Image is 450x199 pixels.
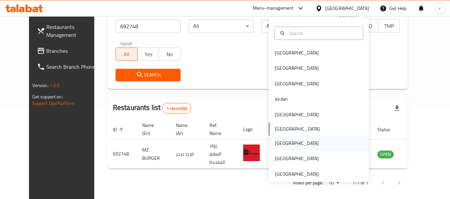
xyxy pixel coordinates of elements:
span: 1.0.0 [50,81,60,90]
span: TMP [381,21,397,31]
p: 1-1 of 1 [352,179,368,187]
div: Export file [389,100,405,116]
span: 1 record(s) [163,105,191,112]
input: Search [286,30,359,37]
th: Branches [268,119,291,140]
span: OPEN [377,150,394,158]
span: Name (En) [142,121,163,137]
button: All [116,48,138,61]
span: Yes [140,50,157,59]
th: Action [407,119,430,140]
td: 1 [268,140,291,169]
a: Support.OpsPlatform [32,99,75,108]
div: [GEOGRAPHIC_DATA] [275,49,319,56]
a: Search Branch Phone [32,59,104,75]
span: All [119,50,135,59]
h2: Restaurants list [113,103,191,114]
span: No [162,50,178,59]
td: 692748 [108,140,137,169]
div: All [189,20,253,33]
div: Total records count [162,103,191,114]
td: رواد السلام المتحدة [204,140,238,169]
div: OPEN [377,150,394,158]
div: [GEOGRAPHIC_DATA] [275,64,319,72]
button: Search [116,69,181,81]
div: [GEOGRAPHIC_DATA] [325,5,369,12]
span: Version: [32,81,49,90]
div: [GEOGRAPHIC_DATA] [275,170,319,178]
input: Search for restaurant name or ID.. [116,20,181,33]
span: Restaurants Management [46,23,99,39]
th: Logo [238,119,268,140]
div: Menu-management [253,4,294,12]
p: Rows per page: [293,179,323,187]
button: No [159,48,181,61]
div: [GEOGRAPHIC_DATA] [275,111,319,118]
div: [GEOGRAPHIC_DATA] [275,140,319,147]
label: Upsell [120,41,133,46]
span: Name (Ar) [176,121,196,137]
a: Restaurants Management [32,19,104,43]
div: [GEOGRAPHIC_DATA] [275,155,319,162]
td: ام زد برجر [171,140,204,169]
span: Search Branch Phone [46,63,99,71]
table: enhanced table [108,119,430,169]
div: [GEOGRAPHIC_DATA] [275,80,319,87]
img: MZ BURGER [243,145,260,161]
span: Get support on: [32,92,63,101]
button: Yes [137,48,159,61]
div: Jordan [275,95,288,103]
div: All [262,20,327,33]
span: r [439,5,441,12]
button: TMP [378,19,400,33]
a: Branches [32,43,104,59]
span: Search [121,71,175,79]
td: MZ BURGER [137,140,171,169]
span: Ref. Name [210,121,230,137]
div: Rows per page: [326,178,342,188]
span: Branches [46,47,99,55]
span: Status [377,126,399,134]
span: ID [113,126,126,134]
